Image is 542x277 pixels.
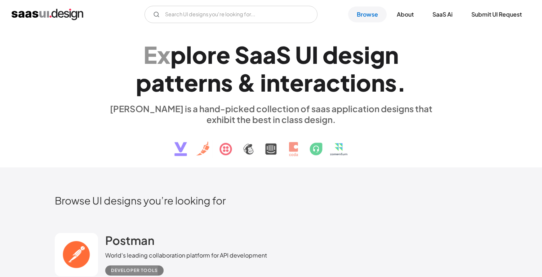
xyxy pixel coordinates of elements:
a: SaaS Ai [424,6,461,22]
input: Search UI designs you're looking for... [145,6,317,23]
div: p [136,69,151,96]
a: Submit UI Request [463,6,530,22]
div: e [184,69,198,96]
div: i [260,69,266,96]
div: e [216,41,230,69]
div: a [249,41,263,69]
div: Developer tools [111,266,158,275]
div: S [235,41,249,69]
div: g [370,41,385,69]
a: home [12,9,83,20]
div: p [170,41,186,69]
a: About [388,6,422,22]
a: Postman [105,233,155,251]
div: e [290,69,304,96]
div: t [340,69,350,96]
div: r [198,69,207,96]
div: t [174,69,184,96]
div: s [385,69,397,96]
div: n [385,41,399,69]
div: i [364,41,370,69]
div: n [371,69,385,96]
div: o [192,41,207,69]
div: n [207,69,221,96]
div: s [352,41,364,69]
div: E [143,41,157,69]
h2: Browse UI designs you’re looking for [55,194,487,207]
form: Email Form [145,6,317,23]
a: Browse [348,6,387,22]
h1: Explore SaaS UI design patterns & interactions. [105,41,437,96]
div: a [313,69,326,96]
div: r [207,41,216,69]
div: r [304,69,313,96]
div: . [397,69,406,96]
div: e [338,41,352,69]
div: t [280,69,290,96]
div: d [323,41,338,69]
div: & [237,69,256,96]
div: U [295,41,312,69]
img: text, icon, saas logo [162,125,380,162]
div: World's leading collaboration platform for API development [105,251,267,260]
div: i [350,69,356,96]
div: [PERSON_NAME] is a hand-picked collection of saas application designs that exhibit the best in cl... [105,103,437,125]
div: o [356,69,371,96]
div: c [326,69,340,96]
div: t [165,69,174,96]
div: a [263,41,276,69]
div: x [157,41,170,69]
div: S [276,41,291,69]
div: I [312,41,318,69]
div: a [151,69,165,96]
div: n [266,69,280,96]
div: l [186,41,192,69]
div: s [221,69,233,96]
h2: Postman [105,233,155,247]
